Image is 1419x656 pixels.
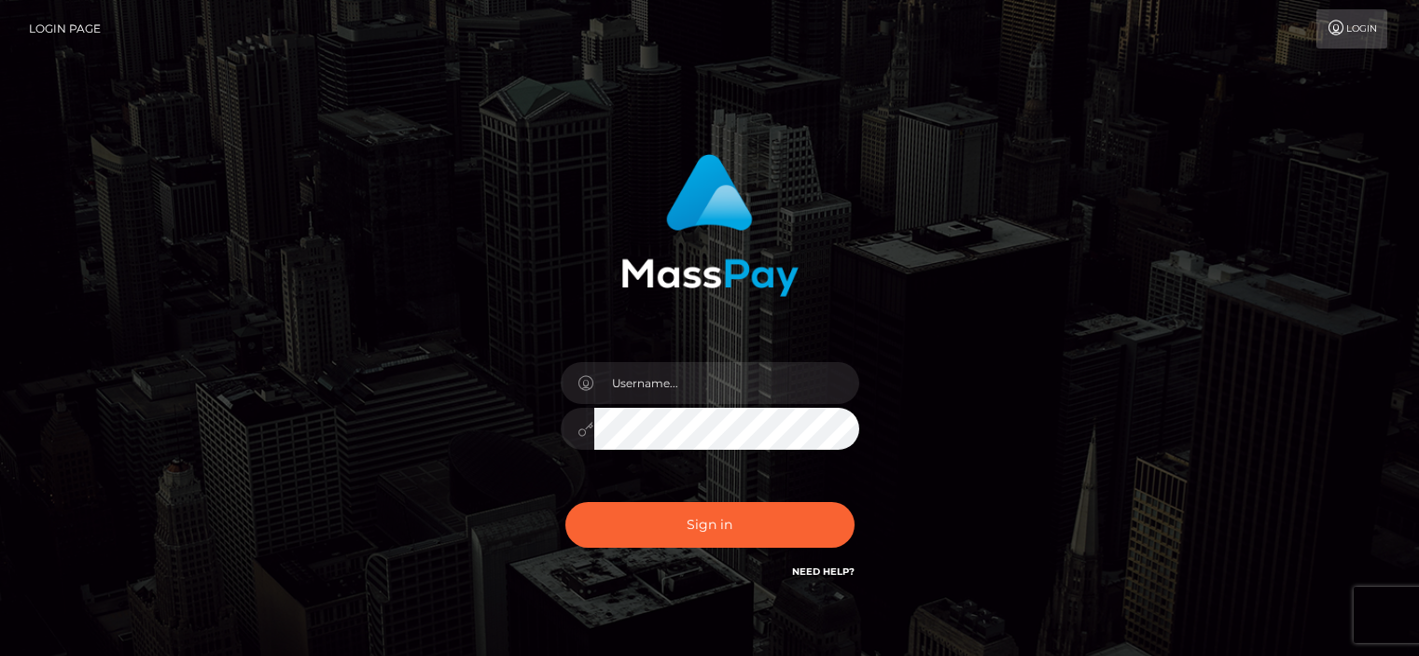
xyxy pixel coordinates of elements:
[1316,9,1387,49] a: Login
[792,565,855,578] a: Need Help?
[565,502,855,548] button: Sign in
[594,362,859,404] input: Username...
[621,154,799,297] img: MassPay Login
[29,9,101,49] a: Login Page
